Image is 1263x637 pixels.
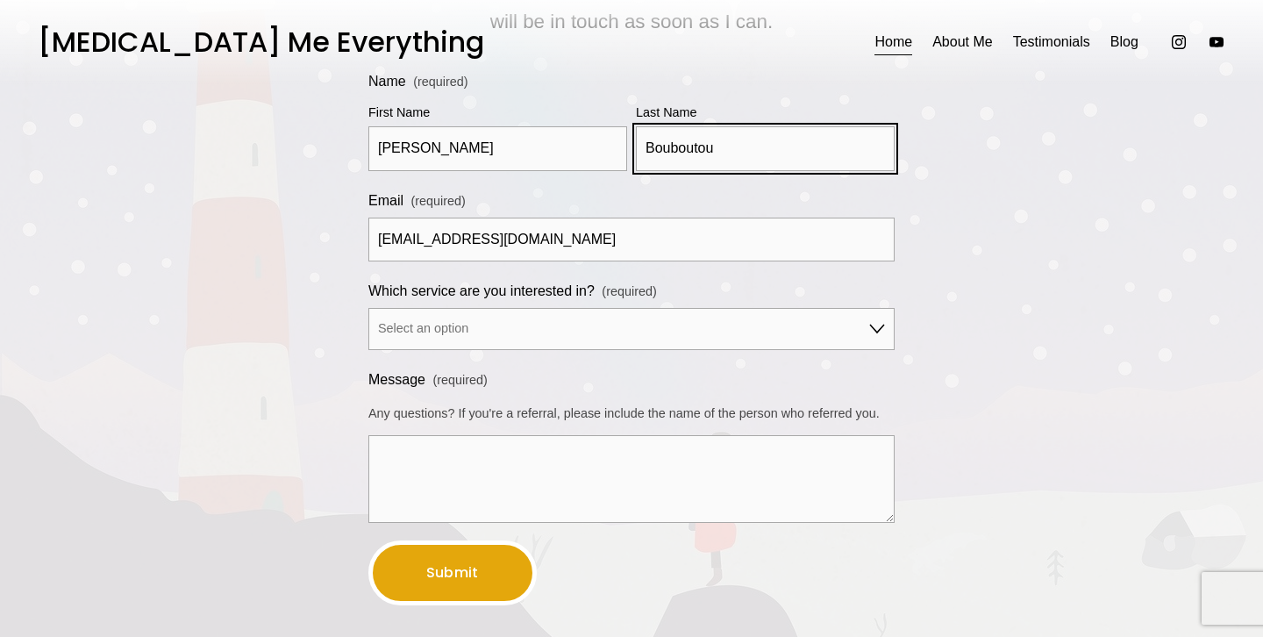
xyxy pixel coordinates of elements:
[932,28,992,56] a: About Me
[1013,28,1090,56] a: Testimonials
[368,397,895,432] p: Any questions? If you're a referral, please include the name of the person who referred you.
[410,190,465,213] span: (required)
[602,281,656,304] span: (required)
[432,369,487,392] span: (required)
[368,102,627,126] div: First Name
[368,279,595,304] span: Which service are you interested in?
[426,562,479,583] span: Submit
[1208,33,1225,51] a: YouTube
[1110,28,1138,56] a: Blog
[368,540,537,605] button: SubmitSubmit
[368,308,895,350] select: Which service are you interested in?
[636,102,895,126] div: Last Name
[874,28,912,56] a: Home
[38,22,484,61] a: [MEDICAL_DATA] Me Everything
[368,368,425,393] span: Message
[368,189,403,214] span: Email
[1170,33,1188,51] a: Instagram
[413,75,467,88] span: (required)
